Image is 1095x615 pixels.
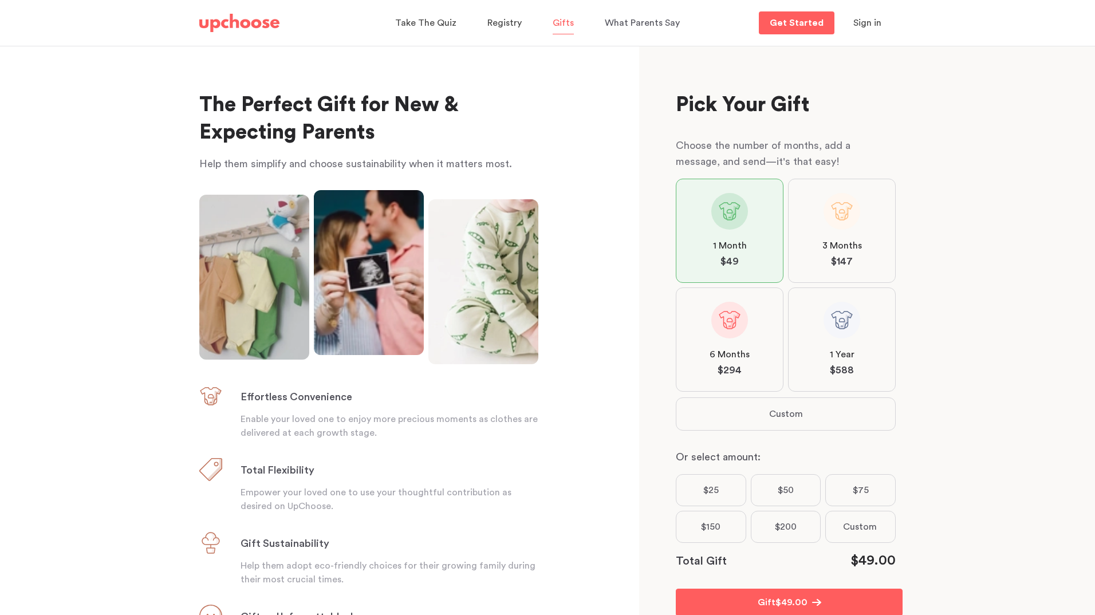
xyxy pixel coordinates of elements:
span: Take The Quiz [395,18,456,27]
button: Sign in [839,11,896,34]
a: Gifts [553,12,577,34]
a: Registry [487,12,525,34]
div: $ 49.00 [850,552,896,570]
p: Get Started [770,18,824,27]
img: Total Flexibility [199,458,222,481]
span: 1 Month [713,239,747,253]
span: Registry [487,18,522,27]
span: $ 147 [831,255,853,269]
a: What Parents Say [605,12,683,34]
label: $50 [751,474,821,506]
span: What Parents Say [605,18,680,27]
span: Help them simplify and choose sustainability when it matters most. [199,159,512,169]
button: Custom [676,398,895,430]
p: Pick Your Gift [676,92,896,119]
span: $ 294 [718,364,742,377]
img: Expecting parents showing a scan of their upcoming baby [314,190,424,355]
span: 1 Year [830,348,854,361]
a: UpChoose [199,11,279,35]
label: $150 [676,511,746,543]
span: $ 49.00 [775,596,808,609]
span: Choose the number of months, add a message, and send—it's that easy! [676,140,850,167]
p: Total Gift [676,552,727,570]
p: Enable your loved one to enjoy more precious moments as clothes are delivered at each growth stage. [241,412,538,440]
h3: Total Flexibility [241,464,314,478]
p: Gift [758,596,775,609]
img: Effortless Convenience [199,385,222,408]
span: 3 Months [822,239,862,253]
img: UpChoose [199,14,279,32]
span: Custom [843,520,877,534]
span: Sign in [853,18,881,27]
span: 6 Months [710,348,750,361]
h3: Effortless Convenience [241,391,352,404]
a: Get Started [759,11,834,34]
p: Empower your loved one to use your thoughtful contribution as desired on UpChoose. [241,486,538,513]
p: Help them adopt eco-friendly choices for their growing family during their most crucial times. [241,559,538,586]
img: baby wearing adorable romper from UpChoose [428,199,538,364]
img: Colorful organic cotton baby bodysuits hanging on a rack [199,195,309,360]
span: $ 588 [830,364,854,377]
span: Gifts [553,18,574,27]
h1: The Perfect Gift for New & Expecting Parents [199,92,538,147]
p: Or select amount: [676,449,896,465]
a: Take The Quiz [395,12,460,34]
span: $ 49 [720,255,739,269]
label: $200 [751,511,821,543]
label: $75 [825,474,896,506]
label: $25 [676,474,746,506]
img: The Gift of Sustainability [199,531,222,554]
h3: Gift Sustainability [241,537,329,551]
